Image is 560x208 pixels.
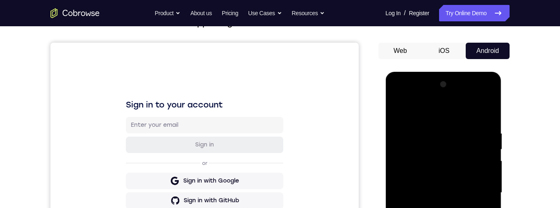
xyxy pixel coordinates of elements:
[409,5,429,21] a: Register
[75,56,233,68] h1: Sign in to your account
[130,174,192,182] div: Sign in with Intercom
[75,130,233,146] button: Sign in with Google
[292,5,325,21] button: Resources
[133,134,189,142] div: Sign in with Google
[378,43,422,59] button: Web
[155,5,181,21] button: Product
[466,43,510,59] button: Android
[404,8,405,18] span: /
[133,154,189,162] div: Sign in with GitHub
[248,5,282,21] button: Use Cases
[50,8,100,18] a: Go to the home page
[75,94,233,110] button: Sign in
[131,193,191,201] div: Sign in with Zendesk
[439,5,510,21] a: Try Online Demo
[190,5,212,21] a: About us
[80,78,228,87] input: Enter your email
[385,5,401,21] a: Log In
[75,150,233,166] button: Sign in with GitHub
[75,189,233,206] button: Sign in with Zendesk
[422,43,466,59] button: iOS
[150,117,159,124] p: or
[222,5,238,21] a: Pricing
[75,169,233,186] button: Sign in with Intercom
